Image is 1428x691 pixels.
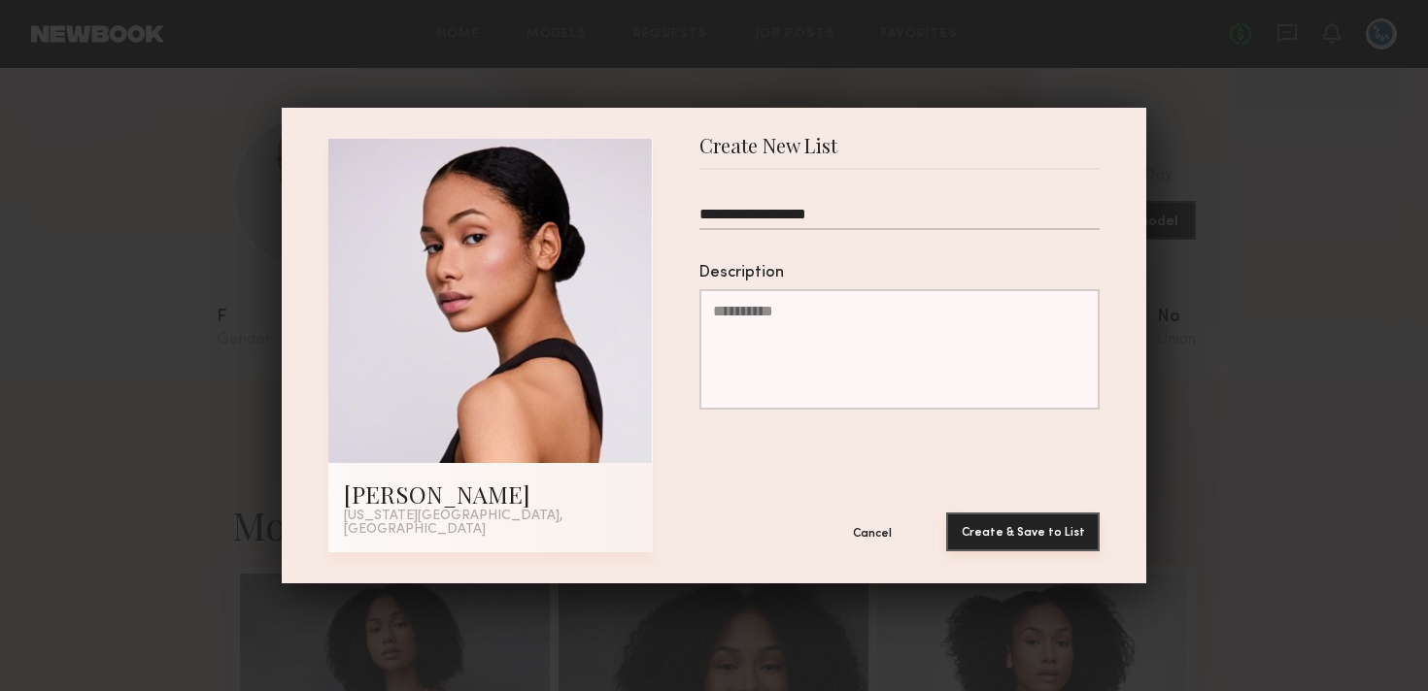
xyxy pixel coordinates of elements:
[699,265,1100,281] div: Description
[946,512,1100,551] button: Create & Save to List
[814,513,931,552] button: Cancel
[344,478,637,510] div: [PERSON_NAME]
[699,139,837,168] span: Create New List
[699,289,1100,410] textarea: Description
[344,510,637,537] div: [US_STATE][GEOGRAPHIC_DATA], [GEOGRAPHIC_DATA]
